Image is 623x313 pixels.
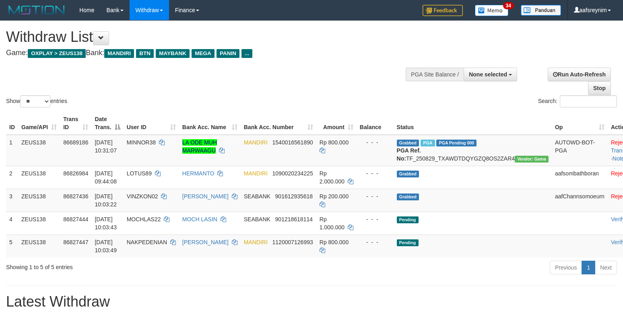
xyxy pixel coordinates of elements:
[60,112,91,135] th: Trans ID: activate to sort column ascending
[95,170,117,185] span: [DATE] 09:44:08
[6,212,18,235] td: 4
[6,95,67,107] label: Show entries
[244,193,270,200] span: SEABANK
[521,5,561,16] img: panduan.png
[397,239,419,246] span: Pending
[63,170,88,177] span: 86826984
[357,112,394,135] th: Balance
[179,112,241,135] th: Bank Acc. Name: activate to sort column ascending
[6,260,254,271] div: Showing 1 to 5 of 5 entries
[397,140,419,146] span: Grabbed
[63,193,88,200] span: 86827436
[475,5,509,16] img: Button%20Memo.svg
[91,112,123,135] th: Date Trans.: activate to sort column descending
[217,49,239,58] span: PANIN
[550,261,582,274] a: Previous
[18,212,60,235] td: ZEUS138
[320,193,349,200] span: Rp 200.000
[421,140,435,146] span: Marked by aafkaynarin
[241,112,316,135] th: Bank Acc. Number: activate to sort column ascending
[275,216,313,222] span: Copy 901218618114 to clipboard
[360,192,390,200] div: - - -
[6,29,407,45] h1: Withdraw List
[6,135,18,166] td: 1
[560,95,617,107] input: Search:
[275,193,313,200] span: Copy 901612935618 to clipboard
[503,2,514,9] span: 34
[20,95,50,107] select: Showentries
[6,294,617,310] h1: Latest Withdraw
[6,4,67,16] img: MOTION_logo.png
[244,216,270,222] span: SEABANK
[127,239,167,245] span: NAKPEDENIAN
[552,166,608,189] td: aafsombathboran
[360,138,390,146] div: - - -
[394,135,552,166] td: TF_250829_TXAWDTDQYGZQ8OS2ZAR4
[320,216,345,231] span: Rp 1.000.000
[397,147,421,162] b: PGA Ref. No:
[548,68,611,81] a: Run Auto-Refresh
[6,235,18,257] td: 5
[95,239,117,253] span: [DATE] 10:03:49
[552,189,608,212] td: aafChannsomoeurn
[244,170,268,177] span: MANDIRI
[272,139,313,146] span: Copy 1540016561890 to clipboard
[182,193,229,200] a: [PERSON_NAME]
[582,261,595,274] a: 1
[18,189,60,212] td: ZEUS138
[136,49,154,58] span: BTN
[63,239,88,245] span: 86827447
[127,170,152,177] span: LOTUS89
[124,112,179,135] th: User ID: activate to sort column ascending
[397,171,419,177] span: Grabbed
[406,68,464,81] div: PGA Site Balance /
[192,49,215,58] span: MEGA
[272,170,313,177] span: Copy 1090020234225 to clipboard
[6,112,18,135] th: ID
[469,71,507,78] span: None selected
[244,139,268,146] span: MANDIRI
[360,238,390,246] div: - - -
[127,216,161,222] span: MOCHLAS22
[244,239,268,245] span: MANDIRI
[464,68,517,81] button: None selected
[95,193,117,208] span: [DATE] 10:03:22
[95,139,117,154] span: [DATE] 10:31:07
[316,112,357,135] th: Amount: activate to sort column ascending
[397,216,419,223] span: Pending
[182,239,229,245] a: [PERSON_NAME]
[394,112,552,135] th: Status
[6,189,18,212] td: 3
[320,170,345,185] span: Rp 2.000.000
[182,139,217,154] a: LA ODE MUH MARWAAGU
[63,139,88,146] span: 86689186
[127,193,158,200] span: VINZKON02
[320,239,349,245] span: Rp 800.000
[6,166,18,189] td: 2
[241,49,252,58] span: ...
[423,5,463,16] img: Feedback.jpg
[18,235,60,257] td: ZEUS138
[515,156,549,163] span: Vendor URL: https://trx31.1velocity.biz
[360,215,390,223] div: - - -
[6,49,407,57] h4: Game: Bank:
[18,135,60,166] td: ZEUS138
[182,170,215,177] a: HERMANTO
[18,166,60,189] td: ZEUS138
[28,49,86,58] span: OXPLAY > ZEUS138
[127,139,156,146] span: MINNOR38
[95,216,117,231] span: [DATE] 10:03:43
[397,194,419,200] span: Grabbed
[595,261,617,274] a: Next
[63,216,88,222] span: 86827444
[436,140,477,146] span: PGA Pending
[320,139,349,146] span: Rp 800.000
[360,169,390,177] div: - - -
[182,216,217,222] a: MOCH LASIN
[104,49,134,58] span: MANDIRI
[552,112,608,135] th: Op: activate to sort column ascending
[272,239,313,245] span: Copy 1120007126993 to clipboard
[588,81,611,95] a: Stop
[18,112,60,135] th: Game/API: activate to sort column ascending
[156,49,190,58] span: MAYBANK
